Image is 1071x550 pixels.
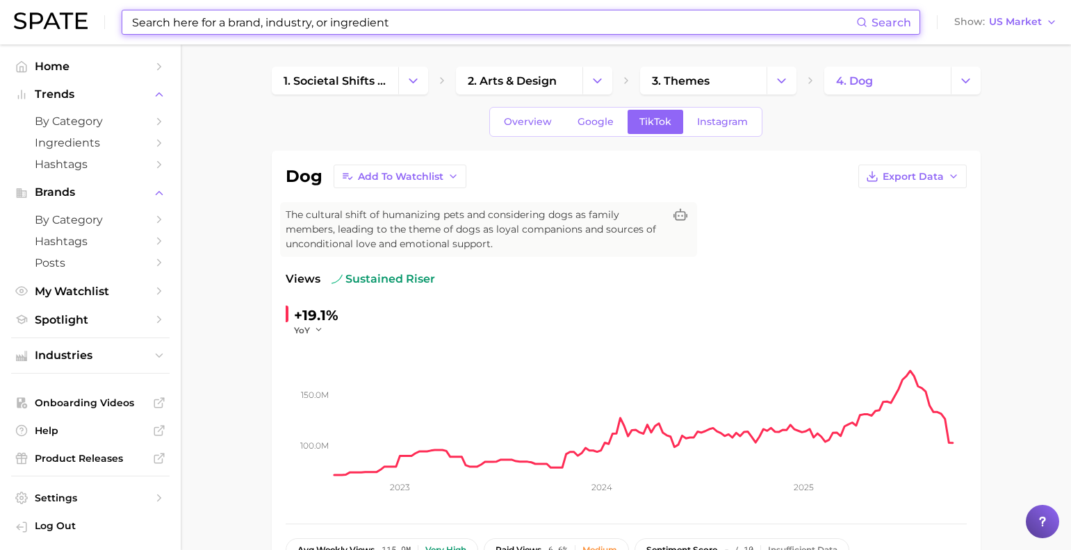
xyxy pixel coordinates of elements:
a: Posts [11,252,170,274]
a: Ingredients [11,132,170,153]
a: Home [11,56,170,77]
a: by Category [11,110,170,132]
a: Log out. Currently logged in with e-mail doyeon@spate.nyc. [11,515,170,539]
span: Show [954,18,985,26]
button: Change Category [767,67,796,94]
a: Settings [11,487,170,508]
button: ShowUS Market [951,13,1061,31]
span: sustained riser [332,271,435,287]
span: The cultural shift of humanizing pets and considering dogs as family members, leading to the them... [286,208,664,251]
span: Views [286,271,320,287]
button: Change Category [951,67,981,94]
span: by Category [35,115,146,128]
span: Help [35,424,146,437]
span: Log Out [35,519,158,532]
span: Spotlight [35,313,146,326]
a: Hashtags [11,231,170,252]
a: 2. arts & design [456,67,582,94]
span: Brands [35,186,146,199]
input: Search here for a brand, industry, or ingredient [131,10,856,34]
span: Hashtags [35,158,146,171]
tspan: 2025 [793,482,813,492]
span: Home [35,60,146,73]
a: My Watchlist [11,281,170,302]
span: Google [578,116,614,128]
a: Hashtags [11,153,170,175]
tspan: 150.0m [301,389,329,399]
span: Product Releases [35,452,146,465]
button: Trends [11,84,170,105]
a: TikTok [628,110,683,134]
a: 1. societal shifts & culture [272,67,398,94]
span: Search [872,16,911,29]
span: Posts [35,256,146,269]
button: Add to Watchlist [334,165,466,188]
a: Help [11,420,170,441]
img: SPATE [14,12,88,29]
a: Overview [492,110,564,134]
button: YoY [294,324,324,336]
button: Change Category [398,67,428,94]
span: 1. societal shifts & culture [284,74,386,87]
span: Trends [35,88,146,101]
a: Product Releases [11,448,170,469]
span: Industries [35,349,146,362]
tspan: 2023 [390,482,410,492]
div: +19.1% [294,304,338,326]
img: sustained riser [332,274,343,285]
a: 4. dog [824,67,951,94]
button: Industries [11,345,170,366]
button: Change Category [582,67,612,94]
h1: dog [286,168,322,185]
span: Onboarding Videos [35,397,146,409]
tspan: 2024 [591,482,612,492]
button: Export Data [858,165,967,188]
span: TikTok [639,116,671,128]
span: US Market [989,18,1042,26]
a: Spotlight [11,309,170,331]
a: Instagram [685,110,760,134]
span: Ingredients [35,136,146,149]
span: My Watchlist [35,285,146,298]
a: Google [566,110,626,134]
button: Brands [11,182,170,203]
a: by Category [11,209,170,231]
span: Overview [504,116,552,128]
span: Hashtags [35,235,146,248]
span: by Category [35,213,146,226]
span: 2. arts & design [468,74,557,87]
span: Add to Watchlist [358,171,443,183]
a: Onboarding Videos [11,392,170,413]
span: YoY [294,324,310,336]
span: Settings [35,492,146,504]
tspan: 100.0m [300,440,329,451]
span: 3. themes [652,74,710,87]
span: 4. dog [836,74,873,87]
span: Export Data [883,171,944,183]
span: Instagram [697,116,748,128]
a: 3. themes [640,67,767,94]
